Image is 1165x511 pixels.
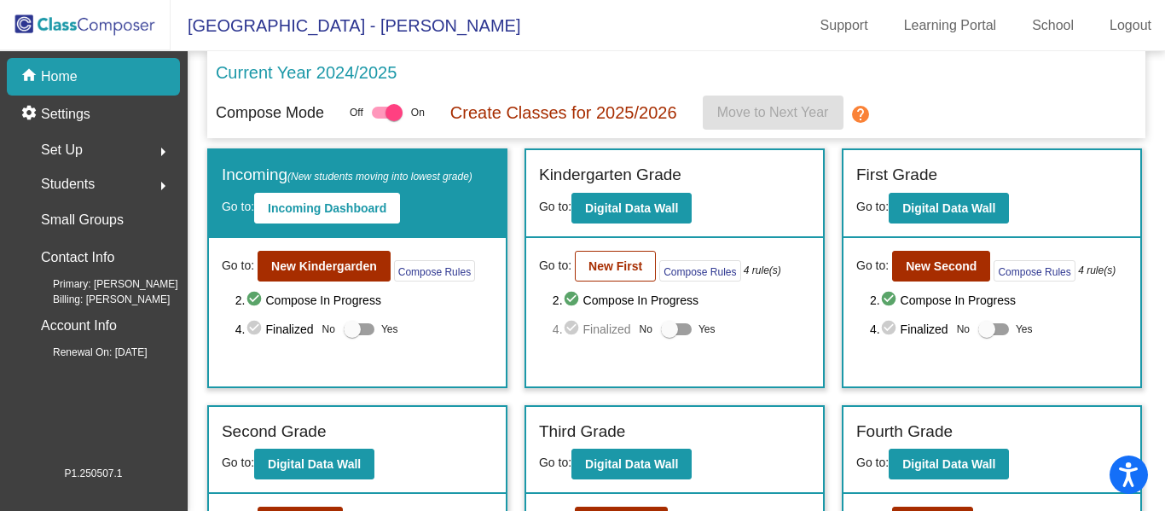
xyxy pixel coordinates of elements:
button: New Second [892,251,990,282]
span: Move to Next Year [717,105,829,119]
p: Settings [41,104,90,125]
mat-icon: check_circle [246,319,266,340]
mat-icon: check_circle [880,290,901,311]
mat-icon: check_circle [563,290,583,311]
span: Primary: [PERSON_NAME] [26,276,178,292]
span: 4. Finalized [235,319,314,340]
label: Third Grade [539,420,625,444]
span: Yes [1016,319,1033,340]
span: Go to: [222,456,254,469]
button: Digital Data Wall [571,193,692,224]
mat-icon: settings [20,104,41,125]
b: Digital Data Wall [902,201,995,215]
mat-icon: check_circle [880,319,901,340]
span: No [957,322,970,337]
p: Account Info [41,314,117,338]
b: Incoming Dashboard [268,201,386,215]
button: New First [575,251,656,282]
b: Digital Data Wall [902,457,995,471]
span: Go to: [539,200,571,213]
span: Set Up [41,138,83,162]
button: Compose Rules [659,260,740,282]
button: Incoming Dashboard [254,193,400,224]
span: Off [350,105,363,120]
span: No [640,322,652,337]
span: Billing: [PERSON_NAME] [26,292,170,307]
button: Compose Rules [994,260,1075,282]
mat-icon: arrow_right [153,142,173,162]
span: Go to: [222,257,254,275]
a: Logout [1096,12,1165,39]
b: Digital Data Wall [268,457,361,471]
span: Go to: [539,257,571,275]
span: 2. Compose In Progress [553,290,810,311]
span: Go to: [222,200,254,213]
p: Current Year 2024/2025 [216,60,397,85]
span: 2. Compose In Progress [870,290,1127,311]
span: Yes [381,319,398,340]
span: 4. Finalized [870,319,948,340]
a: Support [807,12,882,39]
label: Kindergarten Grade [539,163,681,188]
p: Home [41,67,78,87]
span: Yes [698,319,716,340]
a: School [1018,12,1087,39]
a: Learning Portal [890,12,1011,39]
button: Digital Data Wall [571,449,692,479]
span: Go to: [856,257,889,275]
span: 4. Finalized [553,319,631,340]
span: Go to: [856,456,889,469]
label: Fourth Grade [856,420,953,444]
mat-icon: check_circle [246,290,266,311]
button: Compose Rules [394,260,475,282]
label: Incoming [222,163,472,188]
label: First Grade [856,163,937,188]
button: Digital Data Wall [889,449,1009,479]
span: Go to: [539,456,571,469]
label: Second Grade [222,420,327,444]
span: Students [41,172,95,196]
b: Digital Data Wall [585,457,678,471]
span: Renewal On: [DATE] [26,345,147,360]
span: 2. Compose In Progress [235,290,493,311]
p: Create Classes for 2025/2026 [450,100,677,125]
button: Digital Data Wall [889,193,1009,224]
p: Contact Info [41,246,114,270]
span: (New students moving into lowest grade) [287,171,472,183]
mat-icon: home [20,67,41,87]
button: Move to Next Year [703,96,843,130]
span: On [411,105,425,120]
i: 4 rule(s) [744,263,781,278]
p: Small Groups [41,208,124,232]
span: Go to: [856,200,889,213]
button: Digital Data Wall [254,449,374,479]
span: [GEOGRAPHIC_DATA] - [PERSON_NAME] [171,12,520,39]
mat-icon: help [850,104,871,125]
mat-icon: check_circle [563,319,583,340]
span: No [322,322,335,337]
b: Digital Data Wall [585,201,678,215]
b: New Kindergarden [271,259,377,273]
i: 4 rule(s) [1078,263,1116,278]
mat-icon: arrow_right [153,176,173,196]
b: New First [588,259,642,273]
b: New Second [906,259,977,273]
button: New Kindergarden [258,251,391,282]
p: Compose Mode [216,102,324,125]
